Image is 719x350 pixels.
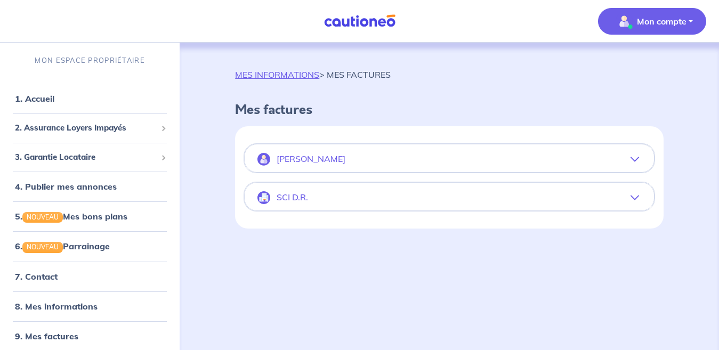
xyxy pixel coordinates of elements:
div: 7. Contact [4,266,175,287]
div: 8. Mes informations [4,296,175,317]
p: MON ESPACE PROPRIÉTAIRE [35,55,144,66]
img: illu_company.svg [257,191,270,204]
div: 6.NOUVEAUParrainage [4,235,175,257]
h4: Mes factures [235,102,664,118]
div: 1. Accueil [4,88,175,109]
div: 9. Mes factures [4,325,175,347]
img: Cautioneo [320,14,400,28]
a: 8. Mes informations [15,301,98,312]
a: 1. Accueil [15,93,54,104]
a: 9. Mes factures [15,331,78,341]
p: [PERSON_NAME] [277,154,345,164]
button: [PERSON_NAME] [245,146,654,172]
button: SCI D.R. [245,185,654,210]
a: MES INFORMATIONS [235,69,319,80]
p: SCI D.R. [277,192,308,202]
div: 2. Assurance Loyers Impayés [4,118,175,139]
img: illu_account_valid_menu.svg [616,13,633,30]
a: 4. Publier mes annonces [15,181,117,192]
p: Mon compte [637,15,686,28]
div: 4. Publier mes annonces [4,176,175,197]
a: 7. Contact [15,271,58,282]
a: 5.NOUVEAUMes bons plans [15,211,127,222]
button: illu_account_valid_menu.svgMon compte [598,8,706,35]
p: > MES FACTURES [235,68,391,81]
div: 5.NOUVEAUMes bons plans [4,206,175,227]
span: 3. Garantie Locataire [15,151,157,164]
img: illu_account.svg [257,153,270,166]
span: 2. Assurance Loyers Impayés [15,122,157,134]
a: 6.NOUVEAUParrainage [15,241,110,251]
div: 3. Garantie Locataire [4,147,175,168]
